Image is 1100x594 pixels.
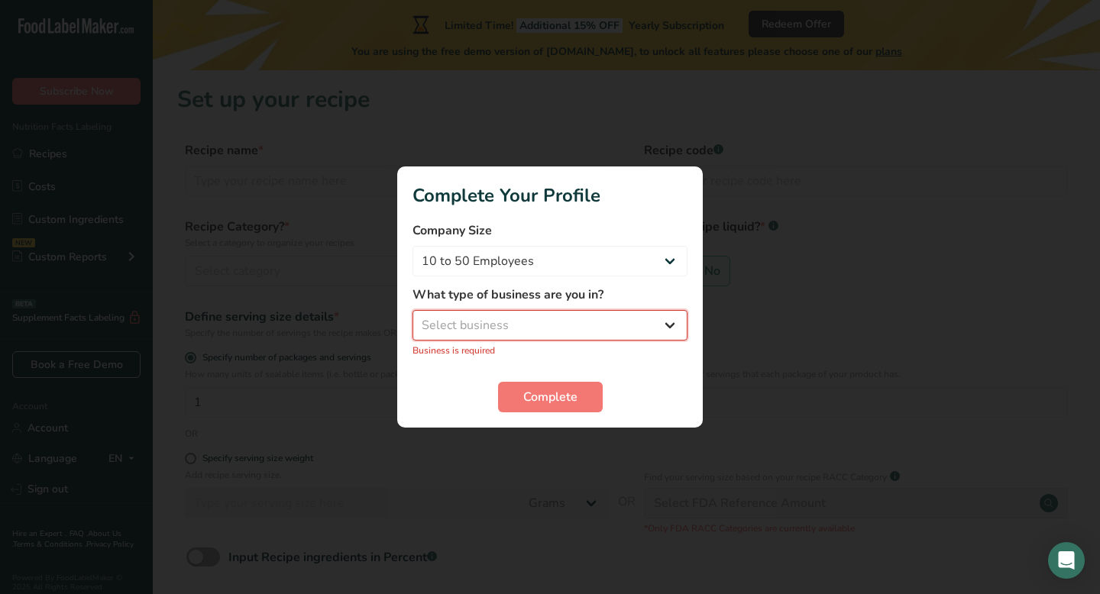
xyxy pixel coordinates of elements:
label: Company Size [412,221,687,240]
p: Business is required [412,344,687,357]
div: Open Intercom Messenger [1048,542,1085,579]
span: Complete [523,388,577,406]
label: What type of business are you in? [412,286,687,304]
button: Complete [498,382,603,412]
h1: Complete Your Profile [412,182,687,209]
